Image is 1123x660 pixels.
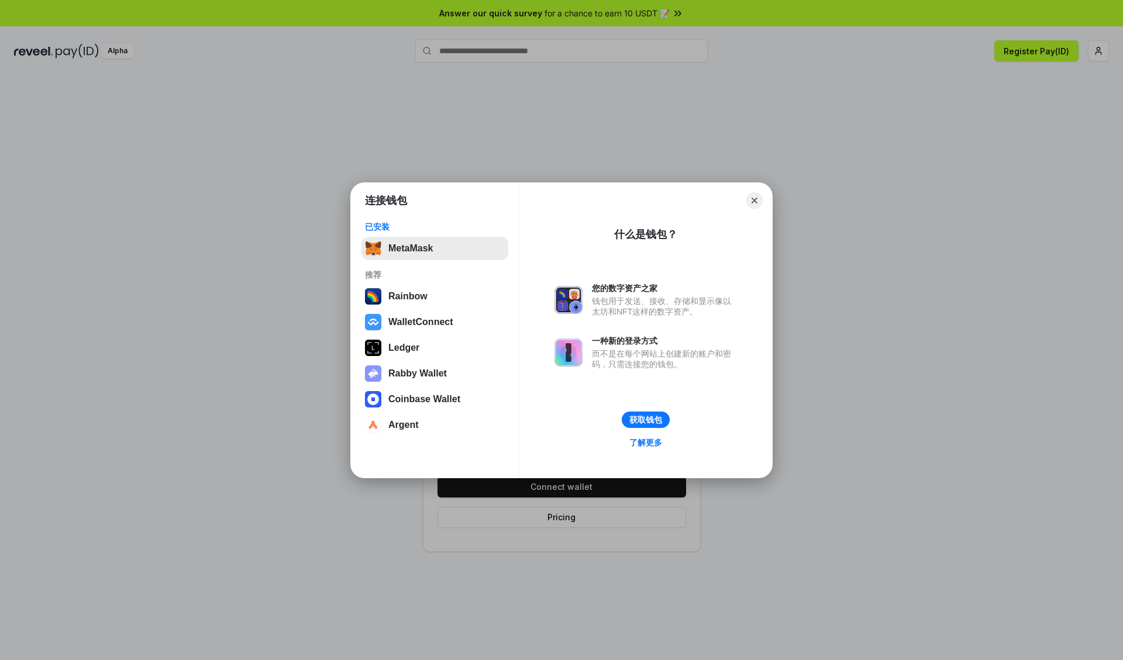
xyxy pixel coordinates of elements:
[629,437,662,448] div: 了解更多
[622,412,670,428] button: 获取钱包
[592,283,737,293] div: 您的数字资产之家
[361,413,508,437] button: Argent
[388,291,428,302] div: Rainbow
[388,394,460,405] div: Coinbase Wallet
[592,336,737,346] div: 一种新的登录方式
[388,420,419,430] div: Argent
[361,285,508,308] button: Rainbow
[554,338,583,367] img: svg+xml,%3Csvg%20xmlns%3D%22http%3A%2F%2Fwww.w3.org%2F2000%2Fsvg%22%20fill%3D%22none%22%20viewBox...
[365,314,381,330] img: svg+xml,%3Csvg%20width%3D%2228%22%20height%3D%2228%22%20viewBox%3D%220%200%2028%2028%22%20fill%3D...
[361,310,508,334] button: WalletConnect
[365,193,407,208] h1: 连接钱包
[614,227,677,241] div: 什么是钱包？
[629,414,662,425] div: 获取钱包
[622,435,669,450] a: 了解更多
[365,288,381,305] img: svg+xml,%3Csvg%20width%3D%22120%22%20height%3D%22120%22%20viewBox%3D%220%200%20120%20120%22%20fil...
[365,340,381,356] img: svg+xml,%3Csvg%20xmlns%3D%22http%3A%2F%2Fwww.w3.org%2F2000%2Fsvg%22%20width%3D%2228%22%20height%3...
[361,388,508,411] button: Coinbase Wallet
[592,348,737,369] div: 而不是在每个网站上创建新的账户和密码，只需连接您的钱包。
[365,417,381,433] img: svg+xml,%3Csvg%20width%3D%2228%22%20height%3D%2228%22%20viewBox%3D%220%200%2028%2028%22%20fill%3D...
[746,192,763,209] button: Close
[365,391,381,407] img: svg+xml,%3Csvg%20width%3D%2228%22%20height%3D%2228%22%20viewBox%3D%220%200%2028%2028%22%20fill%3D...
[554,286,583,314] img: svg+xml,%3Csvg%20xmlns%3D%22http%3A%2F%2Fwww.w3.org%2F2000%2Fsvg%22%20fill%3D%22none%22%20viewBox...
[388,343,419,353] div: Ledger
[361,237,508,260] button: MetaMask
[365,222,505,232] div: 已安装
[361,336,508,360] button: Ledger
[388,368,447,379] div: Rabby Wallet
[365,240,381,257] img: svg+xml,%3Csvg%20fill%3D%22none%22%20height%3D%2233%22%20viewBox%3D%220%200%2035%2033%22%20width%...
[592,296,737,317] div: 钱包用于发送、接收、存储和显示像以太坊和NFT这样的数字资产。
[388,243,433,254] div: MetaMask
[365,365,381,382] img: svg+xml,%3Csvg%20xmlns%3D%22http%3A%2F%2Fwww.w3.org%2F2000%2Fsvg%22%20fill%3D%22none%22%20viewBox...
[361,362,508,385] button: Rabby Wallet
[388,317,453,327] div: WalletConnect
[365,269,505,280] div: 推荐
